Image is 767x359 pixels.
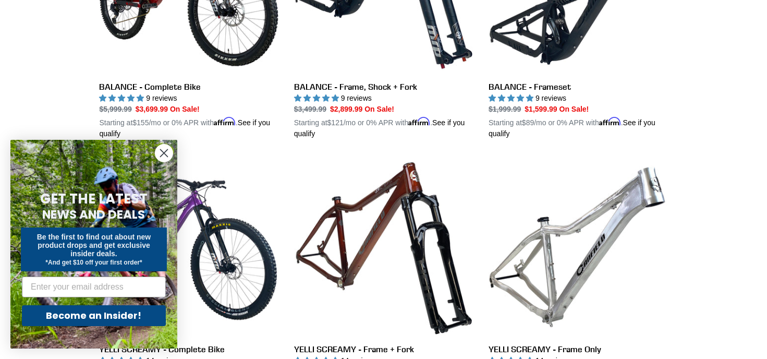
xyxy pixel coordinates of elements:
input: Enter your email address [22,277,166,297]
span: *And get $10 off your first order* [45,259,142,266]
button: Close dialog [155,144,173,162]
span: NEWS AND DEALS [43,206,145,223]
button: Become an Insider! [22,305,166,326]
span: GET THE LATEST [40,189,148,208]
span: Be the first to find out about new product drops and get exclusive insider deals. [37,233,151,258]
